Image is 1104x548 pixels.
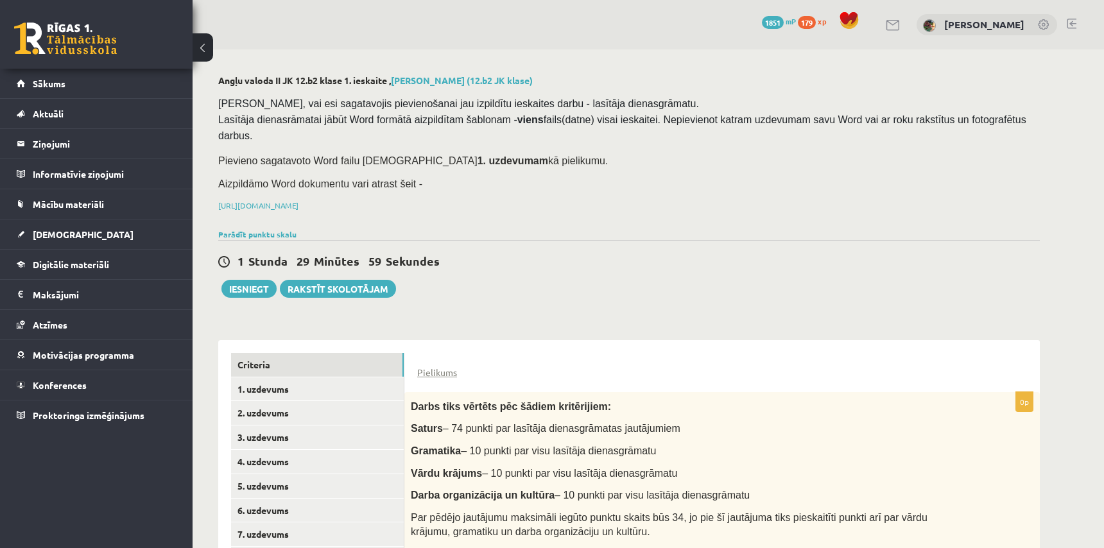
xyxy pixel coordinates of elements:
[411,468,482,479] span: Vārdu krājums
[218,200,298,210] a: [URL][DOMAIN_NAME]
[218,155,608,166] span: Pievieno sagatavoto Word failu [DEMOGRAPHIC_DATA] kā pielikumu.
[297,253,309,268] span: 29
[218,178,422,189] span: Aizpildāmo Word dokumentu vari atrast šeit -
[33,319,67,330] span: Atzīmes
[517,114,544,125] strong: viens
[33,280,177,309] legend: Maksājumi
[17,129,177,158] a: Ziņojumi
[798,16,816,29] span: 179
[391,74,533,86] a: [PERSON_NAME] (12.b2 JK klase)
[14,22,117,55] a: Rīgas 1. Tālmācības vidusskola
[33,409,144,421] span: Proktoringa izmēģinājums
[386,253,440,268] span: Sekundes
[923,19,936,32] img: Evita Kudrjašova
[33,379,87,391] span: Konferences
[798,16,832,26] a: 179 xp
[231,377,404,401] a: 1. uzdevums
[17,99,177,128] a: Aktuāli
[221,280,277,298] button: Iesniegt
[411,512,927,538] span: Par pēdējo jautājumu maksimāli iegūto punktu skaits būs 34, jo pie šī jautājuma tiks pieskaitīti ...
[762,16,796,26] a: 1851 mP
[280,280,396,298] a: Rakstīt skolotājam
[248,253,288,268] span: Stunda
[218,229,297,239] a: Parādīt punktu skalu
[237,253,244,268] span: 1
[443,423,680,434] span: – 74 punkti par lasītāja dienasgrāmatas jautājumiem
[944,18,1024,31] a: [PERSON_NAME]
[786,16,796,26] span: mP
[231,450,404,474] a: 4. uzdevums
[478,155,548,166] strong: 1. uzdevumam
[368,253,381,268] span: 59
[314,253,359,268] span: Minūtes
[461,445,656,456] span: – 10 punkti par visu lasītāja dienasgrāmatu
[17,280,177,309] a: Maksājumi
[33,159,177,189] legend: Informatīvie ziņojumi
[17,310,177,339] a: Atzīmes
[1015,391,1033,412] p: 0p
[231,522,404,546] a: 7. uzdevums
[411,445,461,456] span: Gramatika
[231,474,404,498] a: 5. uzdevums
[411,490,555,501] span: Darba organizācija un kultūra
[17,340,177,370] a: Motivācijas programma
[17,189,177,219] a: Mācību materiāli
[762,16,784,29] span: 1851
[17,159,177,189] a: Informatīvie ziņojumi
[231,425,404,449] a: 3. uzdevums
[231,353,404,377] a: Criteria
[17,250,177,279] a: Digitālie materiāli
[231,401,404,425] a: 2. uzdevums
[17,219,177,249] a: [DEMOGRAPHIC_DATA]
[411,423,443,434] span: Saturs
[231,499,404,522] a: 6. uzdevums
[482,468,677,479] span: – 10 punkti par visu lasītāja dienasgrāmatu
[218,98,1029,141] span: [PERSON_NAME], vai esi sagatavojis pievienošanai jau izpildītu ieskaites darbu - lasītāja dienasg...
[555,490,750,501] span: – 10 punkti par visu lasītāja dienasgrāmatu
[33,108,64,119] span: Aktuāli
[218,75,1040,86] h2: Angļu valoda II JK 12.b2 klase 1. ieskaite ,
[17,400,177,430] a: Proktoringa izmēģinājums
[17,69,177,98] a: Sākums
[818,16,826,26] span: xp
[33,259,109,270] span: Digitālie materiāli
[33,129,177,158] legend: Ziņojumi
[411,401,611,412] span: Darbs tiks vērtēts pēc šādiem kritērijiem:
[33,228,134,240] span: [DEMOGRAPHIC_DATA]
[33,349,134,361] span: Motivācijas programma
[33,198,104,210] span: Mācību materiāli
[33,78,65,89] span: Sākums
[17,370,177,400] a: Konferences
[417,366,457,379] a: Pielikums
